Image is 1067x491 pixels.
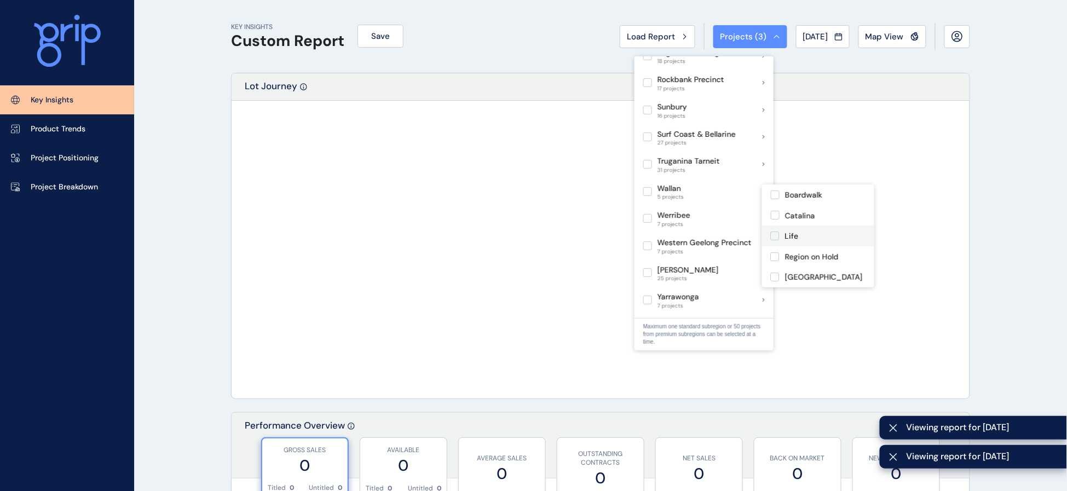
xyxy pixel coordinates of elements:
[464,454,540,463] p: AVERAGE SALES
[620,25,695,48] button: Load Report
[657,167,720,174] span: 31 projects
[231,32,344,50] h1: Custom Report
[657,183,684,194] p: Wallan
[371,31,390,42] span: Save
[657,129,736,140] p: Surf Coast & Bellarine
[796,25,850,48] button: [DATE]
[720,31,767,42] span: Projects ( 3 )
[785,231,799,242] p: Life
[657,221,690,228] span: 7 projects
[657,303,699,309] span: 7 projects
[760,454,835,463] p: BACK ON MARKET
[785,211,815,222] p: Catalina
[907,450,1058,463] span: Viewing report for [DATE]
[657,140,736,146] span: 27 projects
[661,463,737,484] label: 0
[31,95,73,106] p: Key Insights
[245,80,297,100] p: Lot Journey
[785,272,863,283] p: [GEOGRAPHIC_DATA]
[245,419,345,478] p: Performance Overview
[657,292,699,303] p: Yarrawonga
[858,25,926,48] button: Map View
[907,421,1058,434] span: Viewing report for [DATE]
[563,467,638,489] label: 0
[357,25,403,48] button: Save
[803,31,828,42] span: [DATE]
[464,463,540,484] label: 0
[858,454,934,463] p: NEWLY RELEASED
[866,31,904,42] span: Map View
[366,455,441,476] label: 0
[713,25,787,48] button: Projects (3)
[366,446,441,455] p: AVAILABLE
[657,85,724,92] span: 17 projects
[643,323,765,346] p: Maximum one standard subregion or 50 projects from premium subregions can be selected at a time.
[627,31,675,42] span: Load Report
[760,463,835,484] label: 0
[563,449,638,468] p: OUTSTANDING CONTRACTS
[657,275,719,282] span: 25 projects
[661,454,737,463] p: NET SALES
[657,194,684,200] span: 5 projects
[657,58,719,65] span: 18 projects
[785,252,839,263] p: Region on Hold
[31,153,99,164] p: Project Positioning
[858,463,934,484] label: 0
[268,446,342,455] p: GROSS SALES
[657,249,752,255] span: 7 projects
[657,102,687,113] p: Sunbury
[657,156,720,167] p: Truganina Tarneit
[31,124,85,135] p: Product Trends
[657,238,752,249] p: Western Geelong Precinct
[657,74,724,85] p: Rockbank Precinct
[657,113,687,119] span: 16 projects
[785,190,822,201] p: Boardwalk
[657,265,719,276] p: [PERSON_NAME]
[231,22,344,32] p: KEY INSIGHTS
[31,182,98,193] p: Project Breakdown
[268,455,342,476] label: 0
[657,210,690,221] p: Werribee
